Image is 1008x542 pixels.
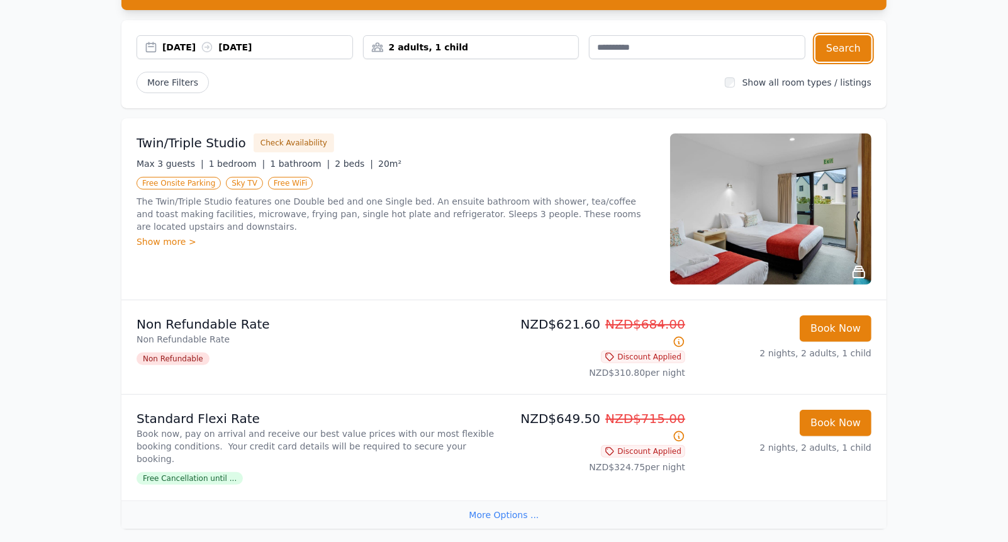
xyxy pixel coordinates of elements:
[742,77,871,88] label: Show all room types / listings
[509,366,685,379] p: NZD$310.80 per night
[605,317,685,332] span: NZD$684.00
[137,333,499,346] p: Non Refundable Rate
[378,159,401,169] span: 20m²
[209,159,266,169] span: 1 bedroom |
[270,159,330,169] span: 1 bathroom |
[605,411,685,426] span: NZD$715.00
[695,441,871,454] p: 2 nights, 2 adults, 1 child
[137,134,246,152] h3: Twin/Triple Studio
[137,195,655,233] p: The Twin/Triple Studio features one Double bed and one Single bed. An ensuite bathroom with showe...
[800,315,871,342] button: Book Now
[137,472,243,485] span: Free Cancellation until ...
[695,347,871,359] p: 2 nights, 2 adults, 1 child
[137,72,209,93] span: More Filters
[121,500,887,529] div: More Options ...
[815,35,871,62] button: Search
[364,41,579,54] div: 2 adults, 1 child
[137,235,655,248] div: Show more >
[509,461,685,473] p: NZD$324.75 per night
[226,177,263,189] span: Sky TV
[137,159,204,169] span: Max 3 guests |
[254,133,334,152] button: Check Availability
[601,445,685,458] span: Discount Applied
[509,315,685,351] p: NZD$621.60
[335,159,373,169] span: 2 beds |
[509,410,685,445] p: NZD$649.50
[162,41,352,54] div: [DATE] [DATE]
[137,177,221,189] span: Free Onsite Parking
[268,177,313,189] span: Free WiFi
[137,353,210,365] span: Non Refundable
[601,351,685,363] span: Discount Applied
[137,427,499,465] p: Book now, pay on arrival and receive our best value prices with our most flexible booking conditi...
[137,410,499,427] p: Standard Flexi Rate
[800,410,871,436] button: Book Now
[137,315,499,333] p: Non Refundable Rate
